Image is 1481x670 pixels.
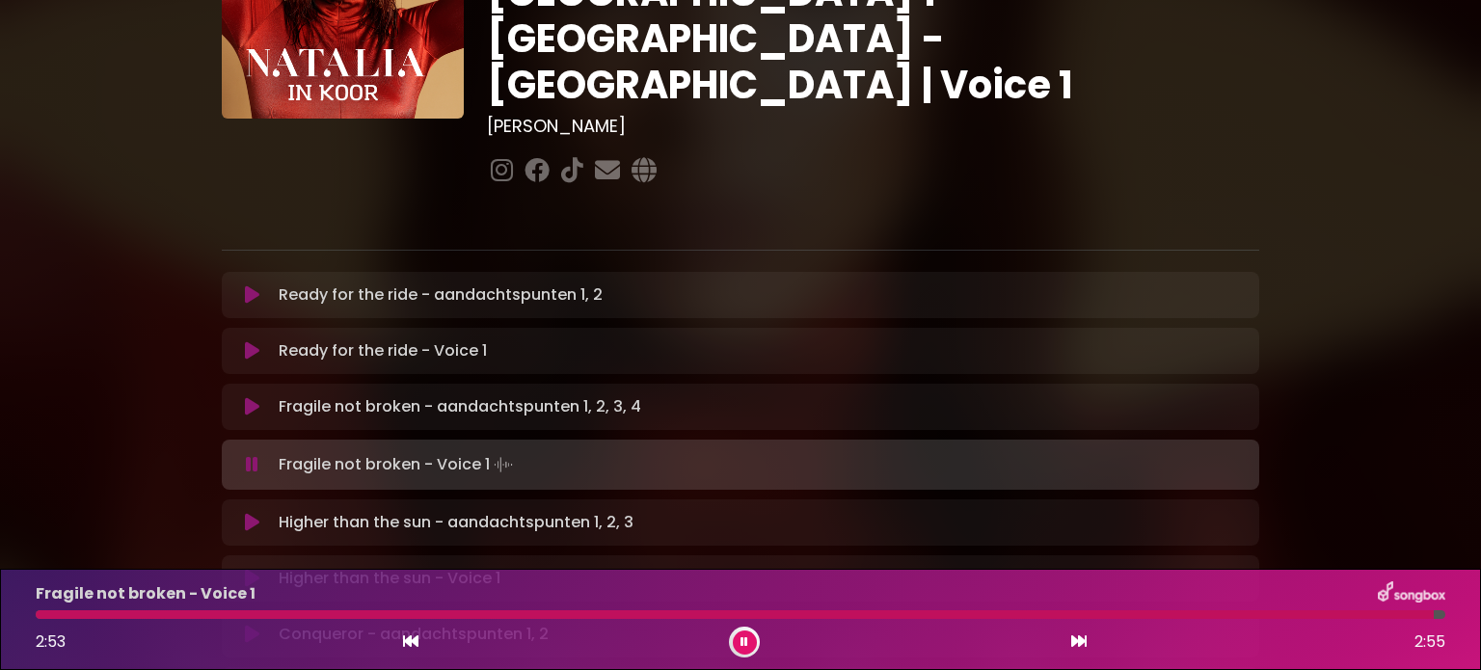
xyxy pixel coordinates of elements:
p: Fragile not broken - aandachtspunten 1, 2, 3, 4 [279,395,641,418]
h3: [PERSON_NAME] [487,116,1259,137]
img: songbox-logo-white.png [1378,581,1445,606]
p: Higher than the sun - aandachtspunten 1, 2, 3 [279,511,633,534]
p: Ready for the ride - Voice 1 [279,339,487,362]
span: 2:53 [36,630,66,653]
p: Higher than the sun - Voice 1 [279,567,500,590]
p: Fragile not broken - Voice 1 [279,451,517,478]
span: 2:55 [1414,630,1445,654]
img: waveform4.gif [490,451,517,478]
p: Fragile not broken - Voice 1 [36,582,256,605]
p: Ready for the ride - aandachtspunten 1, 2 [279,283,603,307]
